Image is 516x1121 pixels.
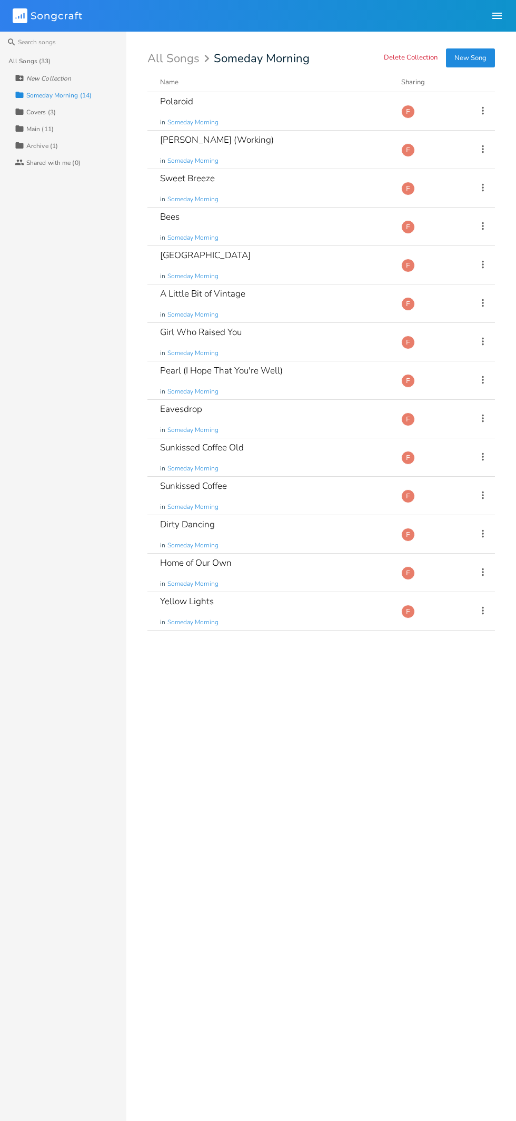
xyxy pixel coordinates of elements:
span: in [160,233,165,242]
div: All Songs (33) [8,58,51,64]
span: Someday Morning [167,387,219,396]
span: in [160,579,165,588]
div: Covers (3) [26,109,56,115]
div: Name [160,77,178,87]
div: fuzzyip [401,259,415,272]
div: fuzzyip [401,412,415,426]
div: Dirty Dancing [160,520,215,529]
div: A Little Bit of Vintage [160,289,245,298]
div: fuzzyip [401,336,415,349]
div: fuzzyip [401,220,415,234]
div: fuzzyip [401,105,415,119]
div: Bees [160,212,180,221]
div: fuzzyip [401,605,415,618]
span: Someday Morning [167,118,219,127]
span: in [160,464,165,473]
button: Name [160,77,389,87]
div: fuzzyip [401,182,415,195]
div: All Songs [147,54,213,64]
span: Someday Morning [167,541,219,550]
span: in [160,541,165,550]
span: Someday Morning [167,579,219,588]
span: in [160,618,165,627]
button: New Song [446,48,495,67]
span: in [160,426,165,435]
span: Someday Morning [167,233,219,242]
div: Yellow Lights [160,597,214,606]
div: fuzzyip [401,374,415,388]
div: Sunkissed Coffee Old [160,443,244,452]
span: Someday Morning [167,195,219,204]
div: Main (11) [26,126,54,132]
div: fuzzyip [401,143,415,157]
div: Someday Morning (14) [26,92,92,99]
span: in [160,310,165,319]
span: in [160,349,165,358]
span: Someday Morning [167,618,219,627]
span: in [160,195,165,204]
span: in [160,272,165,281]
span: Someday Morning [167,310,219,319]
span: Someday Morning [167,464,219,473]
div: Sharing [401,77,464,87]
div: fuzzyip [401,451,415,465]
span: Someday Morning [214,53,310,64]
div: Eavesdrop [160,405,202,414]
span: Someday Morning [167,349,219,358]
div: fuzzyip [401,297,415,311]
div: Archive (1) [26,143,58,149]
span: Someday Morning [167,272,219,281]
div: Polaroid [160,97,193,106]
div: Sweet Breeze [160,174,215,183]
span: in [160,503,165,512]
button: Delete Collection [384,54,438,63]
div: [GEOGRAPHIC_DATA] [160,251,251,260]
div: fuzzyip [401,528,415,542]
div: Shared with me (0) [26,160,81,166]
div: fuzzyip [401,489,415,503]
div: Home of Our Own [160,558,232,567]
div: Sunkissed Coffee [160,481,227,490]
span: Someday Morning [167,156,219,165]
div: fuzzyip [401,566,415,580]
div: Pearl (I Hope That You're Well) [160,366,283,375]
span: Someday Morning [167,503,219,512]
div: [PERSON_NAME] (Working) [160,135,274,144]
span: in [160,156,165,165]
span: Someday Morning [167,426,219,435]
span: in [160,118,165,127]
span: in [160,387,165,396]
div: Girl Who Raised You [160,328,242,337]
div: New Collection [26,75,71,82]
